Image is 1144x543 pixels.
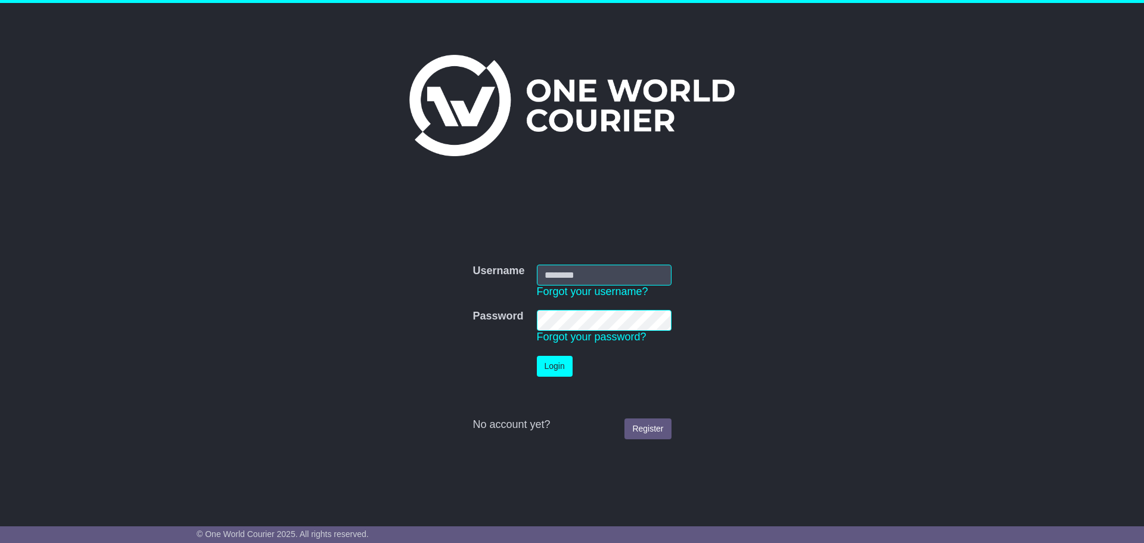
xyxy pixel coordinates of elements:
img: One World [409,55,735,156]
span: © One World Courier 2025. All rights reserved. [197,529,369,539]
label: Username [472,265,524,278]
div: No account yet? [472,418,671,432]
a: Forgot your username? [537,286,648,297]
a: Forgot your password? [537,331,646,343]
a: Register [624,418,671,439]
label: Password [472,310,523,323]
button: Login [537,356,573,377]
